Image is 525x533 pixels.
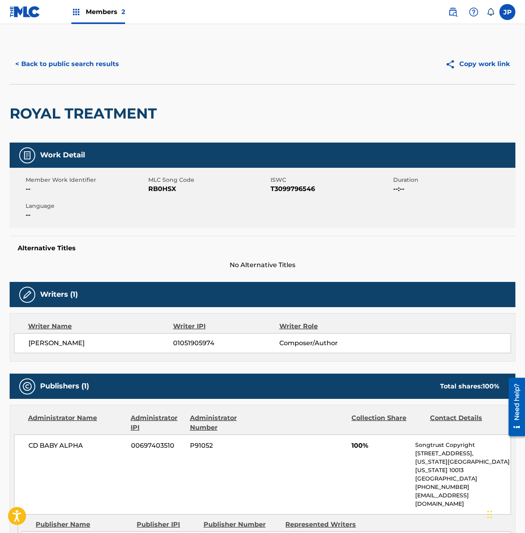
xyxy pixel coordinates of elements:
p: [GEOGRAPHIC_DATA] [415,475,511,483]
h5: Work Detail [40,151,85,160]
span: 00697403510 [131,441,184,451]
div: Writer Role [279,322,376,331]
span: [PERSON_NAME] [28,338,173,348]
span: Duration [393,176,514,184]
div: Writer IPI [173,322,279,331]
span: 100 % [483,382,499,390]
div: Publisher Number [204,520,280,529]
p: [EMAIL_ADDRESS][DOMAIN_NAME] [415,491,511,508]
img: Work Detail [22,151,32,160]
span: -- [26,210,146,220]
h5: Alternative Titles [18,244,507,252]
div: Help [466,4,482,20]
span: 2 [121,8,125,16]
p: [PHONE_NUMBER] [415,483,511,491]
div: Administrator IPI [131,413,184,432]
div: Represented Writers [285,520,361,529]
img: Copy work link [445,59,459,69]
div: Publisher IPI [137,520,197,529]
div: Writer Name [28,322,173,331]
span: RB0HSX [148,184,269,194]
span: --:-- [393,184,514,194]
img: search [448,7,458,17]
span: P91052 [190,441,262,451]
h5: Writers (1) [40,290,78,299]
span: Member Work Identifier [26,176,146,184]
span: -- [26,184,146,194]
button: < Back to public search results [10,54,125,74]
img: help [469,7,479,17]
div: Total shares: [440,382,499,391]
span: Language [26,202,146,210]
span: 01051905974 [173,338,279,348]
span: Members [86,7,125,16]
h5: Publishers (1) [40,382,89,391]
img: MLC Logo [10,6,40,18]
span: T3099796546 [271,184,391,194]
img: Top Rightsholders [71,7,81,17]
div: Collection Share [351,413,424,432]
span: No Alternative Titles [10,260,515,270]
p: Songtrust Copyright [415,441,511,449]
a: Public Search [445,4,461,20]
img: Publishers [22,382,32,391]
button: Copy work link [440,54,515,74]
iframe: Resource Center [503,374,525,439]
img: Writers [22,290,32,300]
span: CD BABY ALPHA [28,441,125,451]
div: Administrator Name [28,413,125,432]
iframe: Chat Widget [485,495,525,533]
div: User Menu [499,4,515,20]
div: Notifications [487,8,495,16]
h2: ROYAL TREATMENT [10,105,161,123]
span: 100% [351,441,409,451]
div: Publisher Name [36,520,131,529]
p: [STREET_ADDRESS], [415,449,511,458]
span: MLC Song Code [148,176,269,184]
div: Contact Details [430,413,503,432]
span: ISWC [271,176,391,184]
div: Drag [487,503,492,527]
div: Administrator Number [190,413,262,432]
p: [US_STATE][GEOGRAPHIC_DATA][US_STATE] 10013 [415,458,511,475]
span: Composer/Author [279,338,376,348]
